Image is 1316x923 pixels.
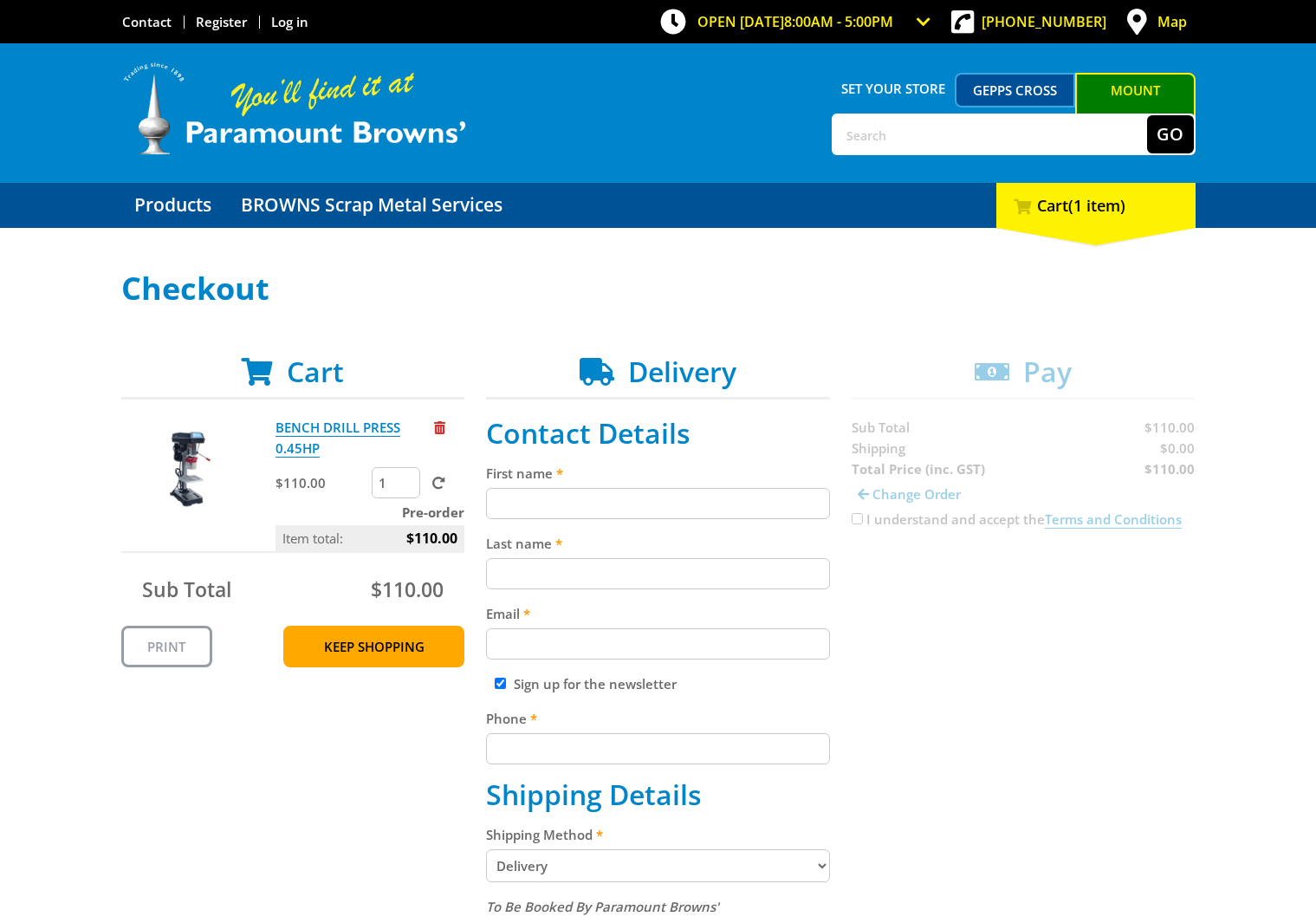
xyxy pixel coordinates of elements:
label: Last name [486,533,830,554]
h2: Shipping Details [486,778,830,811]
a: Gepps Cross [955,73,1075,107]
a: Go to the Contact page [122,13,172,30]
p: Pre-order [276,502,464,523]
span: 8:00am - 5:00pm [784,12,893,31]
h1: Checkout [121,271,1196,306]
label: Email [486,603,830,624]
h2: Contact Details [486,417,830,450]
em: To Be Booked By Paramount Browns' [486,898,719,915]
input: Please enter your last name. [486,558,830,589]
span: Delivery [628,353,736,390]
input: Please enter your telephone number. [486,733,830,764]
span: OPEN [DATE] [697,12,893,31]
span: Set your store [832,73,956,104]
img: BENCH DRILL PRESS 0.45HP [138,417,242,521]
a: Go to the BROWNS Scrap Metal Services page [228,183,515,228]
button: Go [1147,115,1194,153]
a: Go to the Products page [121,183,224,228]
img: Paramount Browns' [121,61,468,157]
span: $110.00 [371,575,444,603]
input: Please enter your first name. [486,488,830,519]
input: Search [833,115,1147,153]
input: Please enter your email address. [486,628,830,660]
span: (1 item) [1068,195,1125,216]
a: Keep Shopping [283,626,464,667]
a: Remove from cart [434,419,445,436]
label: Sign up for the newsletter [514,675,677,692]
label: Phone [486,708,830,729]
span: $110.00 [406,525,457,551]
p: $110.00 [276,472,368,493]
span: Sub Total [142,575,231,603]
div: Cart [996,183,1196,228]
a: BENCH DRILL PRESS 0.45HP [276,419,400,458]
a: Print [121,626,212,667]
span: Cart [287,353,344,390]
a: Go to the registration page [196,13,247,30]
label: Shipping Method [486,824,830,845]
label: First name [486,463,830,484]
a: Log in [271,13,308,30]
select: Please select a shipping method. [486,849,830,882]
a: Mount [PERSON_NAME] [1075,73,1196,139]
p: Item total: [276,525,464,551]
